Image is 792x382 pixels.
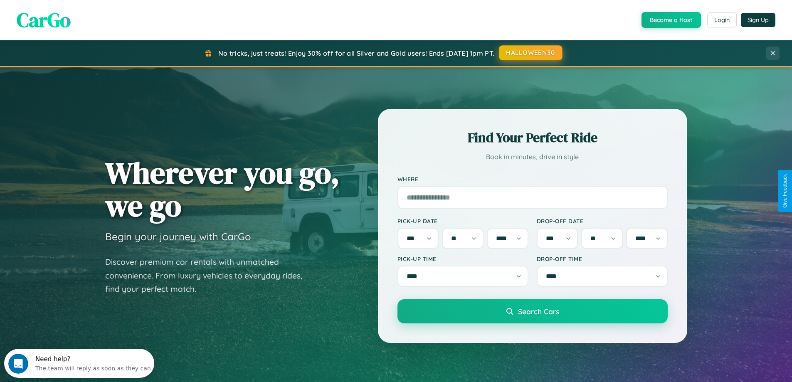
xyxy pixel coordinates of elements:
[397,299,668,323] button: Search Cars
[782,174,788,208] div: Give Feedback
[397,175,668,182] label: Where
[518,307,559,316] span: Search Cars
[499,45,563,60] button: HALLOWEEN30
[105,230,251,243] h3: Begin your journey with CarGo
[105,255,313,296] p: Discover premium car rentals with unmatched convenience. From luxury vehicles to everyday rides, ...
[105,156,340,222] h1: Wherever you go, we go
[4,349,154,378] iframe: Intercom live chat discovery launcher
[218,49,494,57] span: No tricks, just treats! Enjoy 30% off for all Silver and Gold users! Ends [DATE] 1pm PT.
[397,255,528,262] label: Pick-up Time
[8,354,28,374] iframe: Intercom live chat
[537,217,668,224] label: Drop-off Date
[707,12,737,27] button: Login
[31,7,147,14] div: Need help?
[3,3,155,26] div: Open Intercom Messenger
[641,12,701,28] button: Become a Host
[397,151,668,163] p: Book in minutes, drive in style
[397,128,668,147] h2: Find Your Perfect Ride
[537,255,668,262] label: Drop-off Time
[17,6,71,34] span: CarGo
[31,14,147,22] div: The team will reply as soon as they can
[741,13,775,27] button: Sign Up
[397,217,528,224] label: Pick-up Date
